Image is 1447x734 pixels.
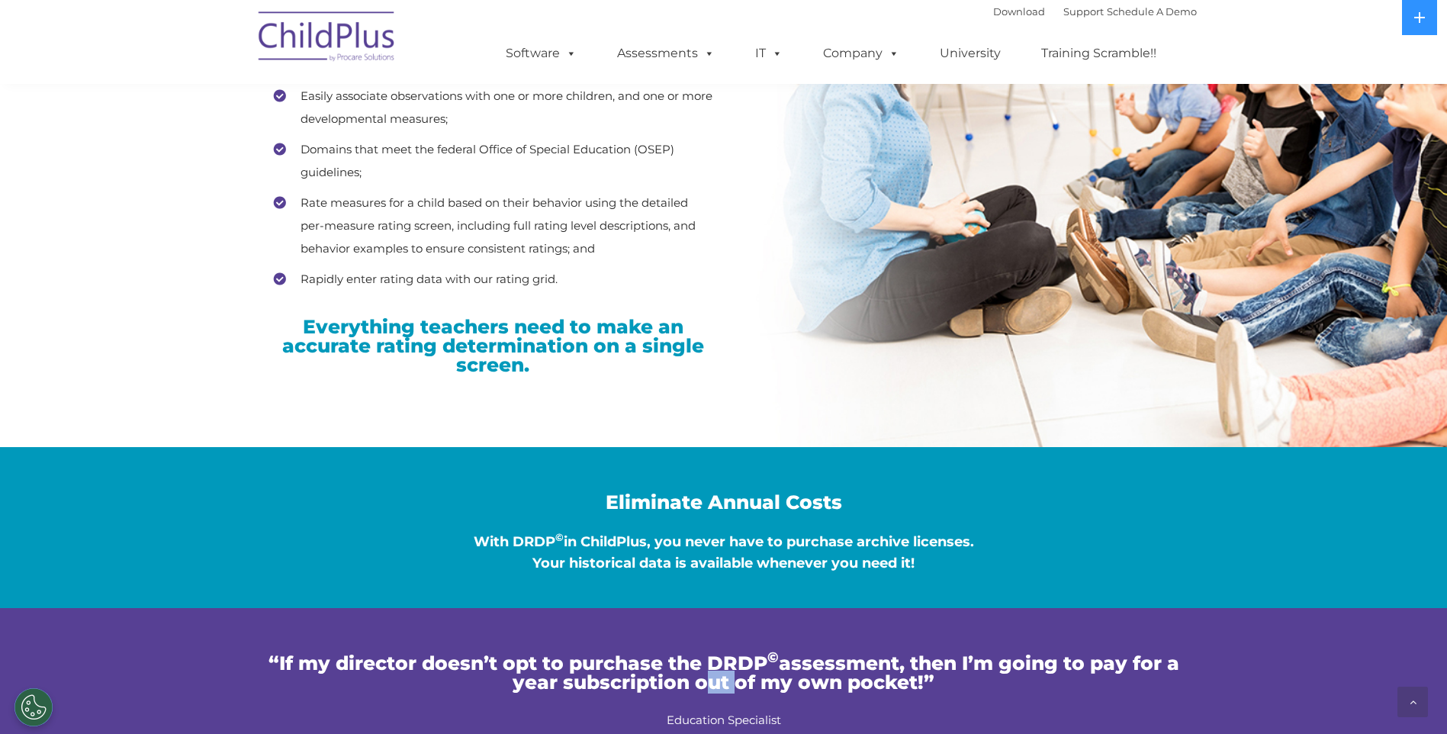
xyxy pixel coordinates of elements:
[532,555,915,571] span: Your historical data is available whenever you need it!
[274,138,712,184] li: Domains that meet the federal Office of Special Education (OSEP) guidelines;
[555,531,564,543] sup: ©
[474,533,974,550] span: With DRDP in ChildPlus, you never have to purchase archive licenses.
[740,38,798,69] a: IT
[274,268,712,291] li: Rapidly enter rating data with our rating grid.
[924,38,1016,69] a: University
[274,192,712,260] li: Rate measures for a child based on their behavior using the detailed per-measure rating screen, i...
[808,38,915,69] a: Company
[14,688,53,726] button: Cookies Settings
[993,5,1045,18] a: Download
[268,652,1179,694] span: “If my director doesn’t opt to purchase the DRDP assessment, then I’m going to pay for a year sub...
[767,649,779,666] sup: ©
[667,713,781,727] span: Education Specialist
[1063,5,1104,18] a: Support
[1026,38,1172,69] a: Training Scramble!!
[1107,5,1197,18] a: Schedule A Demo
[606,491,842,513] span: Eliminate Annual Costs
[251,1,404,77] img: ChildPlus by Procare Solutions
[282,315,704,376] span: Everything teachers need to make an accurate rating determination on a single screen.
[602,38,730,69] a: Assessments
[993,5,1197,18] font: |
[274,85,712,130] li: Easily associate observations with one or more children, and one or more developmental measures;
[490,38,592,69] a: Software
